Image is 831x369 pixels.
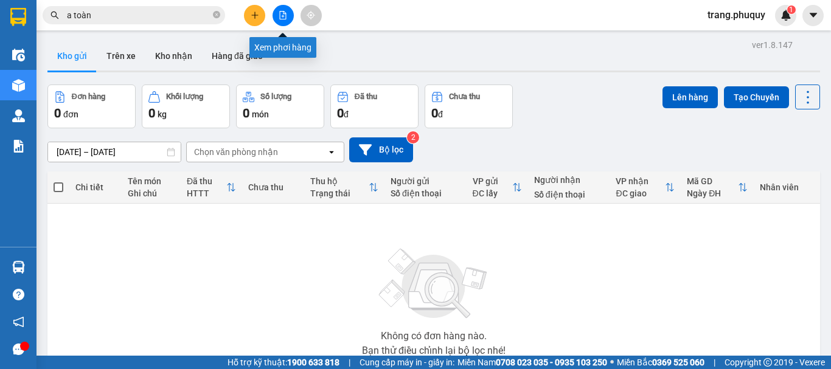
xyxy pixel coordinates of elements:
[304,171,384,204] th: Toggle SortBy
[330,84,419,128] button: Đã thu0đ
[714,356,715,369] span: |
[373,241,495,326] img: svg+xml;base64,PHN2ZyBjbGFzcz0ibGlzdC1wbHVnX19zdmciIHhtbG5zPSJodHRwOi8vd3d3LnczLm9yZy8yMDAwL3N2Zy...
[687,176,738,186] div: Mã GD
[248,182,297,192] div: Chưa thu
[362,346,506,356] div: Bạn thử điều chỉnh lại bộ lọc nhé!
[407,131,419,143] sup: 2
[13,343,24,355] span: message
[251,11,259,19] span: plus
[273,5,294,26] button: file-add
[698,7,775,22] span: trang.phuquy
[12,261,25,274] img: warehouse-icon
[194,146,278,158] div: Chọn văn phòng nhận
[181,171,242,204] th: Toggle SortBy
[763,358,772,367] span: copyright
[310,176,369,186] div: Thu hộ
[252,109,269,119] span: món
[610,360,614,365] span: ⚪️
[12,140,25,153] img: solution-icon
[166,92,203,101] div: Khối lượng
[789,5,793,14] span: 1
[344,109,349,119] span: đ
[228,356,339,369] span: Hỗ trợ kỹ thuật:
[457,356,607,369] span: Miền Nam
[202,41,273,71] button: Hàng đã giao
[473,188,512,198] div: ĐC lấy
[349,137,413,162] button: Bộ lọc
[652,357,704,367] strong: 0369 525 060
[534,175,604,185] div: Người nhận
[12,109,25,122] img: warehouse-icon
[787,5,796,14] sup: 1
[808,10,819,21] span: caret-down
[662,86,718,108] button: Lên hàng
[438,109,443,119] span: đ
[63,109,78,119] span: đơn
[47,41,97,71] button: Kho gửi
[781,10,791,21] img: icon-new-feature
[349,356,350,369] span: |
[337,106,344,120] span: 0
[687,188,738,198] div: Ngày ĐH
[67,9,210,22] input: Tìm tên, số ĐT hoặc mã đơn
[148,106,155,120] span: 0
[310,188,369,198] div: Trạng thái
[760,182,814,192] div: Nhân viên
[145,41,202,71] button: Kho nhận
[12,79,25,92] img: warehouse-icon
[391,176,461,186] div: Người gửi
[431,106,438,120] span: 0
[391,188,461,198] div: Số điện thoại
[47,84,136,128] button: Đơn hàng0đơn
[213,10,220,21] span: close-circle
[496,357,607,367] strong: 0708 023 035 - 0935 103 250
[307,11,315,19] span: aim
[236,84,324,128] button: Số lượng0món
[534,190,604,199] div: Số điện thoại
[301,5,322,26] button: aim
[75,182,116,192] div: Chi tiết
[616,176,665,186] div: VP nhận
[467,171,528,204] th: Toggle SortBy
[142,84,230,128] button: Khối lượng0kg
[752,38,793,52] div: ver 1.8.147
[260,92,291,101] div: Số lượng
[243,106,249,120] span: 0
[681,171,754,204] th: Toggle SortBy
[724,86,789,108] button: Tạo Chuyến
[360,356,454,369] span: Cung cấp máy in - giấy in:
[48,142,181,162] input: Select a date range.
[97,41,145,71] button: Trên xe
[327,147,336,157] svg: open
[473,176,512,186] div: VP gửi
[381,331,487,341] div: Không có đơn hàng nào.
[128,176,175,186] div: Tên món
[610,171,681,204] th: Toggle SortBy
[128,188,175,198] div: Ghi chú
[72,92,105,101] div: Đơn hàng
[158,109,167,119] span: kg
[425,84,513,128] button: Chưa thu0đ
[244,5,265,26] button: plus
[287,357,339,367] strong: 1900 633 818
[187,188,226,198] div: HTTT
[449,92,480,101] div: Chưa thu
[13,289,24,300] span: question-circle
[213,11,220,18] span: close-circle
[13,316,24,328] span: notification
[54,106,61,120] span: 0
[10,8,26,26] img: logo-vxr
[12,49,25,61] img: warehouse-icon
[279,11,287,19] span: file-add
[617,356,704,369] span: Miền Bắc
[187,176,226,186] div: Đã thu
[355,92,377,101] div: Đã thu
[802,5,824,26] button: caret-down
[616,188,665,198] div: ĐC giao
[50,11,59,19] span: search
